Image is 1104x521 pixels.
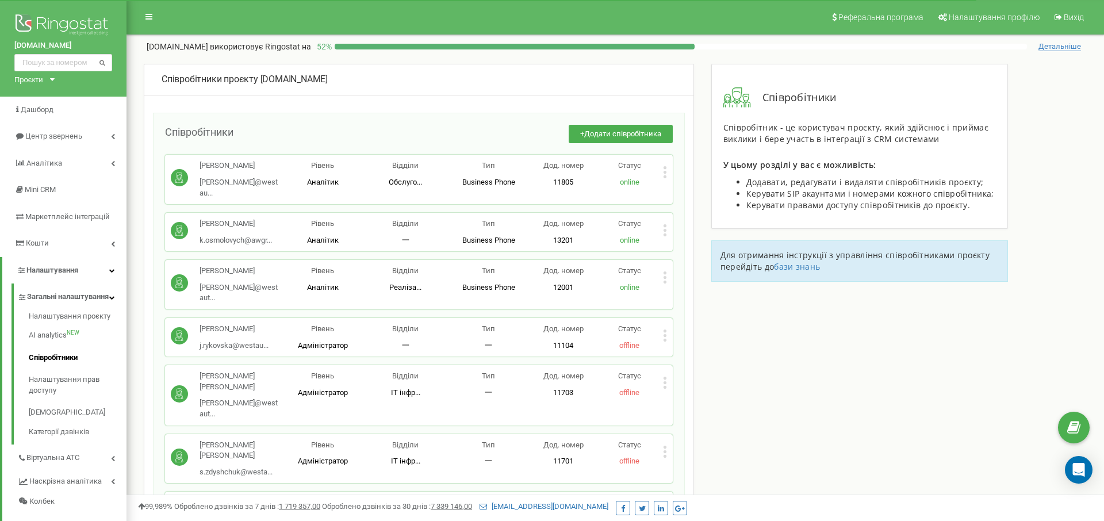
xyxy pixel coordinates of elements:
p: [DOMAIN_NAME] [147,41,311,52]
span: Тип [482,161,495,170]
span: Відділи [392,219,419,228]
span: Аналітик [307,236,339,244]
span: Співробітники [165,126,233,138]
p: [PERSON_NAME] [200,266,281,277]
img: Ringostat logo [14,12,112,40]
span: Тип [482,266,495,275]
u: 1 719 357,00 [279,502,320,511]
span: Статус [618,219,641,228]
span: Business Phone [462,236,515,244]
a: Наскрізна аналітика [17,468,126,492]
span: Тип [482,324,495,333]
p: [PERSON_NAME] [200,160,281,171]
span: Дод. номер [543,324,584,333]
span: Наскрізна аналітика [29,476,102,487]
span: Відділи [392,324,419,333]
span: Співробітник - це користувач проєкту, який здійснює і приймає виклики і бере участь в інтеграції ... [723,122,988,144]
span: Тип [482,371,495,380]
span: Business Phone [462,178,515,186]
span: Рівень [311,266,334,275]
p: 11703 [530,388,596,399]
span: Тип [482,440,495,449]
span: offline [619,457,639,465]
span: k.osmolovych@awgr... [200,236,272,244]
span: Оброблено дзвінків за 30 днів : [322,502,472,511]
span: Загальні налаштування [27,292,109,302]
span: 一 [402,236,409,244]
span: У цьому розділі у вас є можливість: [723,159,876,170]
span: Дод. номер [543,161,584,170]
span: Адміністратор [298,457,348,465]
span: Керувати правами доступу співробітників до проєкту. [746,200,970,210]
span: Керувати SIP акаунтами і номерами кожного співробітника; [746,188,994,199]
span: Business Phone [462,283,515,292]
p: 一 [447,340,530,351]
span: [PERSON_NAME]@westau... [200,178,278,197]
div: Проєкти [14,74,43,85]
span: Для отримання інструкції з управління співробітниками проєкту перейдіть до [720,250,990,272]
a: Налаштування прав доступу [29,369,126,401]
span: Кошти [26,239,49,247]
a: [EMAIL_ADDRESS][DOMAIN_NAME] [480,502,608,511]
span: Дашборд [21,105,53,114]
span: Маркетплейс інтеграцій [25,212,110,221]
a: бази знань [774,261,820,272]
span: 一 [402,341,409,350]
p: 11701 [530,456,596,467]
span: Співробітники проєкту [162,74,258,85]
p: 11805 [530,177,596,188]
span: Адміністратор [298,341,348,350]
a: Категорії дзвінків [29,424,126,438]
span: Статус [618,161,641,170]
u: 7 339 146,00 [431,502,472,511]
a: Налаштування [2,257,126,284]
span: Дод. номер [543,266,584,275]
a: [DEMOGRAPHIC_DATA] [29,401,126,424]
p: [PERSON_NAME] [PERSON_NAME] [200,440,281,461]
div: Open Intercom Messenger [1065,456,1092,484]
p: 13201 [530,235,596,246]
span: online [620,236,639,244]
span: Дод. номер [543,440,584,449]
span: [PERSON_NAME]@westaut... [200,283,278,302]
span: ІТ інфр... [391,457,420,465]
span: online [620,283,639,292]
a: Віртуальна АТС [17,445,126,468]
div: [DOMAIN_NAME] [162,73,676,86]
span: Оброблено дзвінків за 7 днів : [174,502,320,511]
p: 12001 [530,282,596,293]
span: Обслуго... [389,178,422,186]
span: online [620,178,639,186]
span: offline [619,388,639,397]
span: Реаліза... [389,283,421,292]
a: Співробітники [29,347,126,369]
button: +Додати співробітника [569,125,673,144]
span: s.zdyshchuk@westa... [200,468,273,476]
span: Відділи [392,266,419,275]
a: Загальні налаштування [17,284,126,307]
p: 一 [447,388,530,399]
p: [PERSON_NAME] [200,324,269,335]
a: [DOMAIN_NAME] [14,40,112,51]
p: 一 [447,456,530,467]
span: Mini CRM [25,185,56,194]
span: offline [619,341,639,350]
span: Аналітик [307,283,339,292]
span: Статус [618,324,641,333]
span: Рівень [311,219,334,228]
span: використовує Ringostat на [210,42,311,51]
span: Адміністратор [298,388,348,397]
span: Віртуальна АТС [26,453,79,463]
span: Відділи [392,371,419,380]
p: 11104 [530,340,596,351]
span: Аналiтика [26,159,62,167]
span: 99,989% [138,502,172,511]
span: Відділи [392,440,419,449]
span: ІТ інфр... [391,388,420,397]
span: j.rykovska@westau... [200,341,269,350]
span: Аналітик [307,178,339,186]
span: Рівень [311,371,334,380]
span: Рівень [311,324,334,333]
span: Тип [482,219,495,228]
